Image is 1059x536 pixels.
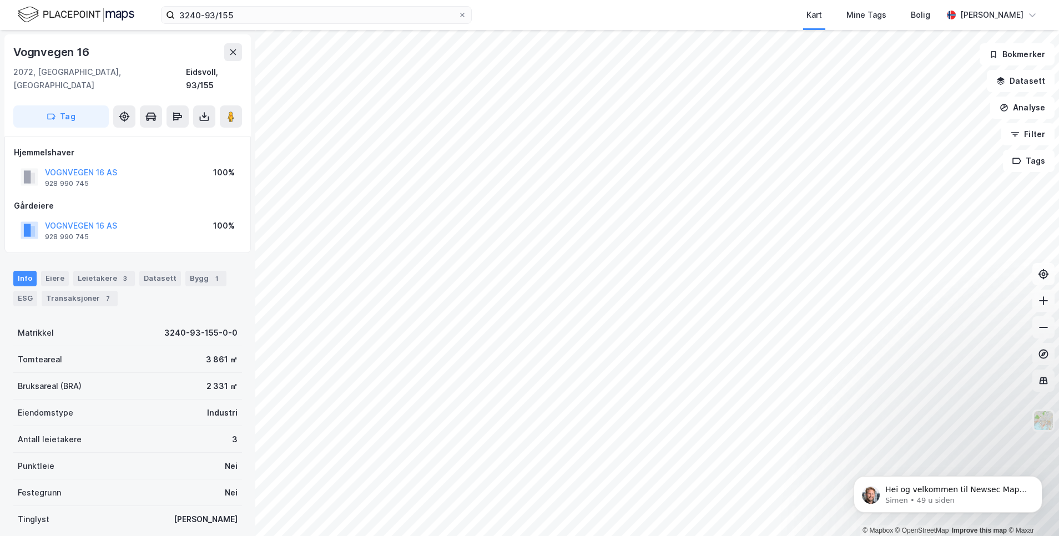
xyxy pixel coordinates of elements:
[18,486,61,499] div: Festegrunn
[18,459,54,473] div: Punktleie
[185,271,226,286] div: Bygg
[863,527,893,534] a: Mapbox
[895,527,949,534] a: OpenStreetMap
[1003,150,1055,172] button: Tags
[952,527,1007,534] a: Improve this map
[806,8,822,22] div: Kart
[42,291,118,306] div: Transaksjoner
[45,232,89,241] div: 928 990 745
[213,219,235,232] div: 100%
[18,353,62,366] div: Tomteareal
[13,43,92,61] div: Vognvegen 16
[18,513,49,526] div: Tinglyst
[960,8,1023,22] div: [PERSON_NAME]
[139,271,181,286] div: Datasett
[13,291,37,306] div: ESG
[18,380,82,393] div: Bruksareal (BRA)
[73,271,135,286] div: Leietakere
[102,293,113,304] div: 7
[1001,123,1055,145] button: Filter
[18,326,54,340] div: Matrikkel
[186,65,242,92] div: Eidsvoll, 93/155
[987,70,1055,92] button: Datasett
[14,146,241,159] div: Hjemmelshaver
[980,43,1055,65] button: Bokmerker
[206,353,238,366] div: 3 861 ㎡
[164,326,238,340] div: 3240-93-155-0-0
[206,380,238,393] div: 2 331 ㎡
[911,8,930,22] div: Bolig
[13,65,186,92] div: 2072, [GEOGRAPHIC_DATA], [GEOGRAPHIC_DATA]
[207,406,238,419] div: Industri
[232,433,238,446] div: 3
[225,459,238,473] div: Nei
[14,199,241,213] div: Gårdeiere
[175,7,458,23] input: Søk på adresse, matrikkel, gårdeiere, leietakere eller personer
[119,273,130,284] div: 3
[18,433,82,446] div: Antall leietakere
[18,406,73,419] div: Eiendomstype
[837,453,1059,530] iframe: Intercom notifications melding
[1033,410,1054,431] img: Z
[846,8,886,22] div: Mine Tags
[13,105,109,128] button: Tag
[18,5,134,24] img: logo.f888ab2527a4732fd821a326f86c7f29.svg
[211,273,222,284] div: 1
[225,486,238,499] div: Nei
[45,179,89,188] div: 928 990 745
[174,513,238,526] div: [PERSON_NAME]
[213,166,235,179] div: 100%
[41,271,69,286] div: Eiere
[990,97,1055,119] button: Analyse
[13,271,37,286] div: Info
